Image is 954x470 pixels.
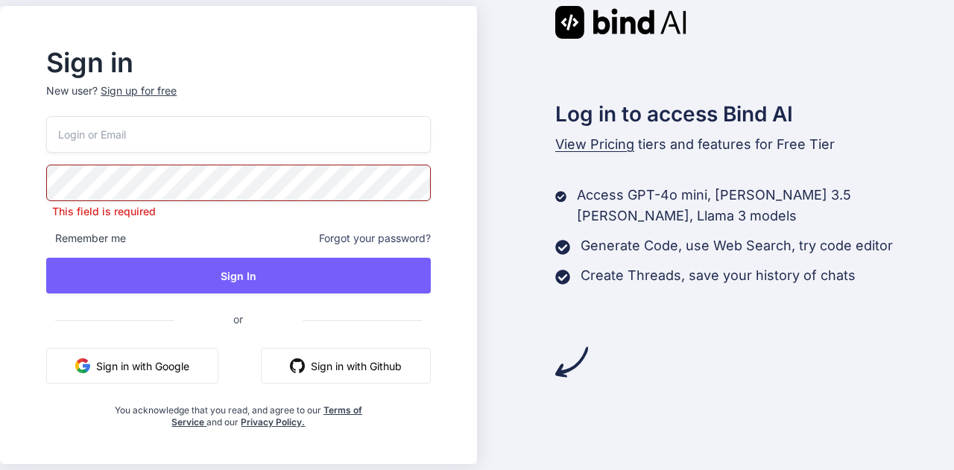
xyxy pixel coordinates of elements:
div: Sign up for free [101,83,177,98]
h2: Log in to access Bind AI [555,98,954,130]
span: Remember me [46,231,126,246]
button: Sign in with Google [46,348,218,384]
span: View Pricing [555,136,634,152]
input: Login or Email [46,116,430,153]
img: google [75,358,90,373]
p: New user? [46,83,430,116]
span: Forgot your password? [319,231,431,246]
img: arrow [555,346,588,378]
button: Sign In [46,258,430,293]
div: You acknowledge that you read, and agree to our and our [110,396,367,428]
p: Generate Code, use Web Search, try code editor [581,235,893,256]
p: tiers and features for Free Tier [555,134,954,155]
img: github [290,358,305,373]
button: Sign in with Github [261,348,431,384]
p: Access GPT-4o mini, [PERSON_NAME] 3.5 [PERSON_NAME], Llama 3 models [577,185,954,226]
p: Create Threads, save your history of chats [581,265,856,286]
a: Privacy Policy. [241,416,305,428]
h2: Sign in [46,51,430,74]
a: Terms of Service [171,404,362,428]
span: or [174,301,303,337]
img: Bind AI logo [555,6,686,39]
p: This field is required [46,204,430,219]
